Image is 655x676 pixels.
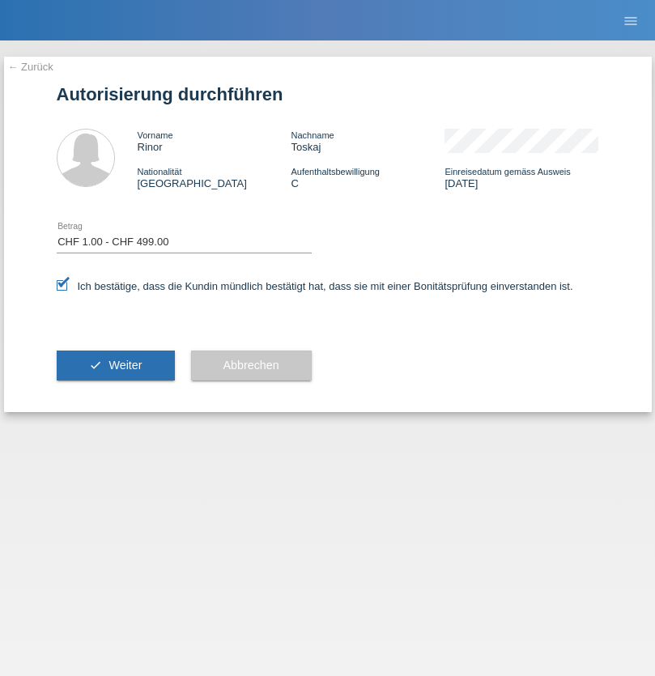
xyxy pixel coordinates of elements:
[615,15,647,25] a: menu
[444,167,570,176] span: Einreisedatum gemäss Ausweis
[8,61,53,73] a: ← Zurück
[444,165,598,189] div: [DATE]
[138,165,291,189] div: [GEOGRAPHIC_DATA]
[223,359,279,372] span: Abbrechen
[291,167,379,176] span: Aufenthaltsbewilligung
[57,280,573,292] label: Ich bestätige, dass die Kundin mündlich bestätigt hat, dass sie mit einer Bonitätsprüfung einvers...
[623,13,639,29] i: menu
[291,129,444,153] div: Toskaj
[57,84,599,104] h1: Autorisierung durchführen
[57,351,175,381] button: check Weiter
[291,165,444,189] div: C
[138,130,173,140] span: Vorname
[89,359,102,372] i: check
[191,351,312,381] button: Abbrechen
[138,167,182,176] span: Nationalität
[291,130,334,140] span: Nachname
[108,359,142,372] span: Weiter
[138,129,291,153] div: Rinor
